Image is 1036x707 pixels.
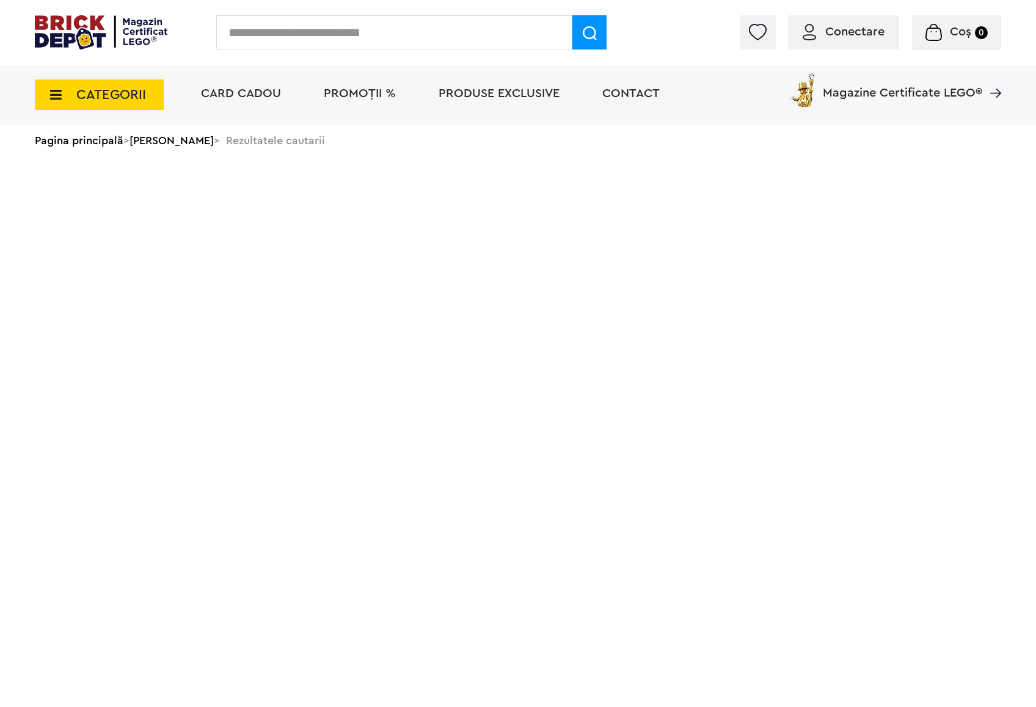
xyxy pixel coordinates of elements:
span: Magazine Certificate LEGO® [823,71,982,99]
a: Pagina principală [35,135,123,146]
a: Card Cadou [201,87,281,100]
a: PROMOȚII % [324,87,396,100]
a: Conectare [803,26,885,38]
a: [PERSON_NAME] [129,135,214,146]
small: 0 [975,26,988,39]
span: Coș [950,26,971,38]
span: Conectare [825,26,885,38]
a: Contact [602,87,660,100]
span: CATEGORII [76,88,146,101]
div: > > Rezultatele cautarii [35,125,1001,156]
a: Produse exclusive [439,87,560,100]
a: Magazine Certificate LEGO® [982,71,1001,83]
